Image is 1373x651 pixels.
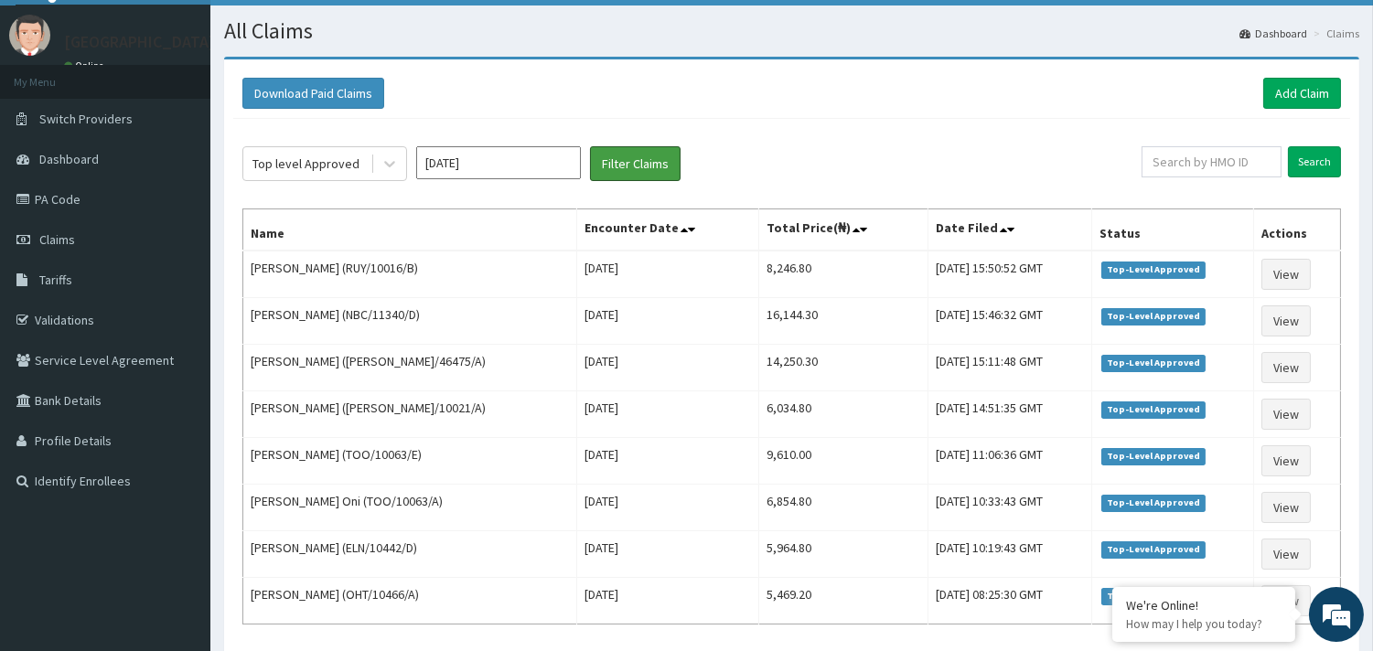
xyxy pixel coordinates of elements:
[39,151,99,167] span: Dashboard
[243,438,577,485] td: [PERSON_NAME] (TOO/10063/E)
[928,391,1091,438] td: [DATE] 14:51:35 GMT
[243,251,577,298] td: [PERSON_NAME] (RUY/10016/B)
[1261,352,1311,383] a: View
[759,251,928,298] td: 8,246.80
[34,91,74,137] img: d_794563401_company_1708531726252_794563401
[576,298,759,345] td: [DATE]
[928,438,1091,485] td: [DATE] 11:06:36 GMT
[576,391,759,438] td: [DATE]
[759,345,928,391] td: 14,250.30
[1101,448,1207,464] span: Top-Level Approved
[1261,399,1311,430] a: View
[243,578,577,624] td: [PERSON_NAME] (OHT/10466/A)
[64,34,215,50] p: [GEOGRAPHIC_DATA]
[576,345,759,391] td: [DATE]
[1261,305,1311,336] a: View
[1126,616,1282,632] p: How may I help you today?
[1101,261,1207,278] span: Top-Level Approved
[576,531,759,578] td: [DATE]
[759,578,928,624] td: 5,469.20
[1263,78,1341,109] a: Add Claim
[1101,401,1207,418] span: Top-Level Approved
[1101,355,1207,371] span: Top-Level Approved
[928,209,1091,251] th: Date Filed
[242,78,384,109] button: Download Paid Claims
[39,272,72,288] span: Tariffs
[1091,209,1254,251] th: Status
[1309,26,1359,41] li: Claims
[576,209,759,251] th: Encounter Date
[759,391,928,438] td: 6,034.80
[759,298,928,345] td: 16,144.30
[1142,146,1282,177] input: Search by HMO ID
[1254,209,1341,251] th: Actions
[759,485,928,531] td: 6,854.80
[928,485,1091,531] td: [DATE] 10:33:43 GMT
[243,391,577,438] td: [PERSON_NAME] ([PERSON_NAME]/10021/A)
[243,485,577,531] td: [PERSON_NAME] Oni (TOO/10063/A)
[576,578,759,624] td: [DATE]
[1261,259,1311,290] a: View
[224,19,1359,43] h1: All Claims
[64,59,108,72] a: Online
[1101,541,1207,558] span: Top-Level Approved
[300,9,344,53] div: Minimize live chat window
[576,251,759,298] td: [DATE]
[590,146,681,181] button: Filter Claims
[1126,597,1282,614] div: We're Online!
[95,102,307,126] div: Chat with us now
[243,209,577,251] th: Name
[1261,585,1311,616] a: View
[416,146,581,179] input: Select Month and Year
[1101,308,1207,325] span: Top-Level Approved
[39,231,75,248] span: Claims
[759,531,928,578] td: 5,964.80
[243,531,577,578] td: [PERSON_NAME] (ELN/10442/D)
[928,531,1091,578] td: [DATE] 10:19:43 GMT
[928,251,1091,298] td: [DATE] 15:50:52 GMT
[759,209,928,251] th: Total Price(₦)
[1239,26,1307,41] a: Dashboard
[1261,445,1311,476] a: View
[928,345,1091,391] td: [DATE] 15:11:48 GMT
[252,155,359,173] div: Top level Approved
[106,204,252,389] span: We're online!
[9,15,50,56] img: User Image
[243,345,577,391] td: [PERSON_NAME] ([PERSON_NAME]/46475/A)
[576,438,759,485] td: [DATE]
[759,438,928,485] td: 9,610.00
[1101,495,1207,511] span: Top-Level Approved
[243,298,577,345] td: [PERSON_NAME] (NBC/11340/D)
[1101,588,1207,604] span: Top-Level Approved
[576,485,759,531] td: [DATE]
[928,578,1091,624] td: [DATE] 08:25:30 GMT
[1288,146,1341,177] input: Search
[1261,492,1311,523] a: View
[9,446,349,510] textarea: Type your message and hit 'Enter'
[39,111,133,127] span: Switch Providers
[928,298,1091,345] td: [DATE] 15:46:32 GMT
[1261,539,1311,570] a: View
